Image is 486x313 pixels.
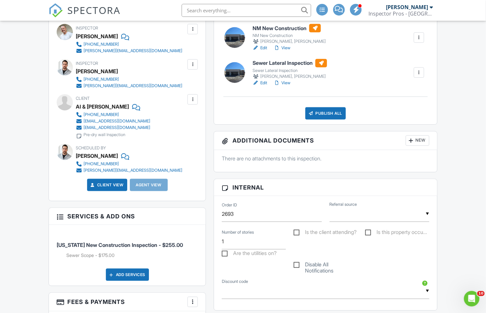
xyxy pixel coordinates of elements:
a: [EMAIL_ADDRESS][DOMAIN_NAME] [76,118,150,124]
div: [EMAIL_ADDRESS][DOMAIN_NAME] [84,125,150,130]
a: [PHONE_NUMBER] [76,111,150,118]
a: [PHONE_NUMBER] [76,161,182,167]
a: NM New Construction NM New Construction [PERSON_NAME], [PERSON_NAME] [253,24,326,45]
input: Number of stories [222,234,286,249]
div: Pre-dry wall Inspection [84,132,125,137]
div: Al & [PERSON_NAME] [76,102,129,111]
div: [EMAIL_ADDRESS][DOMAIN_NAME] [84,119,150,124]
label: Order ID [222,202,237,208]
label: Referral source [330,202,357,207]
div: Add Services [106,269,149,281]
a: Edit [253,80,267,86]
span: 10 [477,291,485,296]
div: [PHONE_NUMBER] [84,112,119,117]
div: [PHONE_NUMBER] [84,42,119,47]
a: [PERSON_NAME][EMAIL_ADDRESS][DOMAIN_NAME] [76,83,182,89]
span: Client [76,96,90,101]
h6: Sewer Lateral Inspection [253,59,327,67]
div: [PERSON_NAME] [386,4,428,10]
h3: Services & Add ons [49,208,206,225]
a: [PHONE_NUMBER] [76,76,182,83]
div: NM New Construction [253,33,326,38]
a: View [274,80,290,86]
label: Disable All Notifications [294,261,357,270]
div: [PERSON_NAME][EMAIL_ADDRESS][DOMAIN_NAME] [84,168,182,173]
li: Service: New Mexico New Construction Inspection [57,230,198,263]
span: Inspector [76,26,98,30]
div: [PERSON_NAME] [76,31,118,41]
span: [US_STATE] New Construction Inspection - $255.00 [57,242,183,248]
div: [PERSON_NAME] [76,151,118,161]
span: Inspector [76,61,98,66]
label: Number of stories [222,230,254,236]
img: The Best Home Inspection Software - Spectora [49,3,63,17]
p: There are no attachments to this inspection. [222,155,429,162]
div: [PERSON_NAME][EMAIL_ADDRESS][DOMAIN_NAME] [84,83,182,88]
h3: Internal [214,179,437,196]
label: Is the client attending? [294,229,356,237]
a: [EMAIL_ADDRESS][DOMAIN_NAME] [76,124,150,131]
a: Sewer Lateral Inspection Sewer Lateral Inspection [PERSON_NAME], [PERSON_NAME] [253,59,327,80]
div: New [406,135,429,146]
h3: Fees & Payments [49,293,206,311]
div: [PERSON_NAME][EMAIL_ADDRESS][DOMAIN_NAME] [84,48,182,53]
div: [PHONE_NUMBER] [84,77,119,82]
div: Publish All [305,107,346,120]
label: Discount code [222,279,248,284]
iframe: Intercom live chat [464,291,480,307]
a: [PERSON_NAME][EMAIL_ADDRESS][DOMAIN_NAME] [76,48,182,54]
a: [PERSON_NAME][EMAIL_ADDRESS][DOMAIN_NAME] [76,167,182,174]
h6: NM New Construction [253,24,326,32]
h3: Additional Documents [214,132,437,150]
div: [PERSON_NAME], [PERSON_NAME] [253,38,326,45]
span: Scheduled By [76,145,106,150]
div: [PERSON_NAME] [76,66,118,76]
a: [PHONE_NUMBER] [76,41,182,48]
a: View [274,45,290,51]
div: Inspector Pros - TX [368,10,433,17]
a: Client View [89,182,124,188]
a: Edit [253,45,267,51]
li: Add on: Sewer Scope [66,252,198,259]
label: Is this property occupied? [365,229,427,237]
div: [PHONE_NUMBER] [84,161,119,167]
span: SPECTORA [67,3,120,17]
a: SPECTORA [49,9,120,22]
div: Sewer Lateral Inspection [253,68,327,73]
div: [PERSON_NAME], [PERSON_NAME] [253,73,327,80]
input: Search everything... [182,4,311,17]
label: Are the utilities on? [222,250,277,258]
